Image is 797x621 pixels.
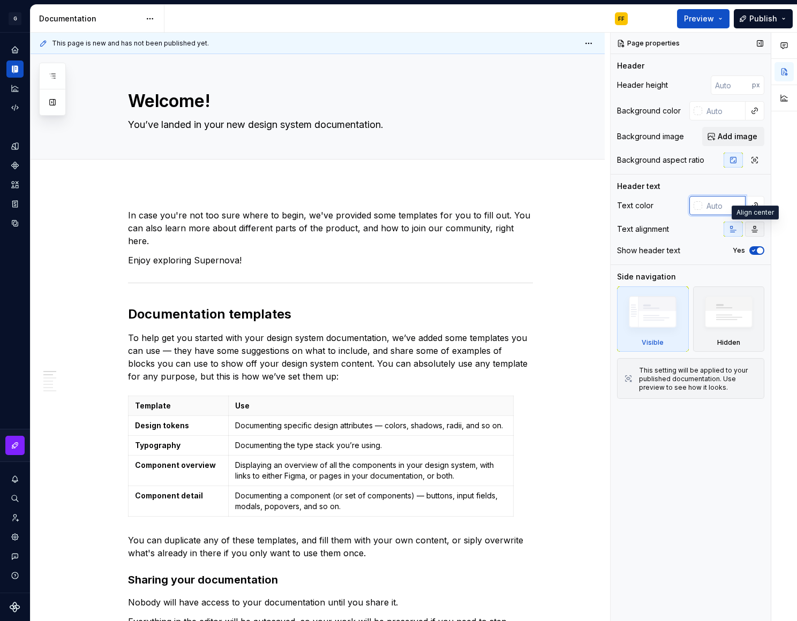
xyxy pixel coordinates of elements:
[6,471,24,488] button: Notifications
[639,366,757,392] div: This setting will be applied to your published documentation. Use preview to see how it looks.
[235,440,506,451] p: Documenting the type stack you’re using.
[734,9,793,28] button: Publish
[6,490,24,507] button: Search ⌘K
[6,195,24,213] a: Storybook stories
[702,196,746,215] input: Auto
[128,572,533,587] h3: Sharing your documentation
[702,127,764,146] button: Add image
[733,246,745,255] label: Yes
[128,331,533,383] p: To help get you started with your design system documentation, we’ve added some templates you can...
[2,7,28,30] button: G
[6,138,24,155] a: Design tokens
[6,215,24,232] a: Data sources
[135,491,203,500] strong: Component detail
[128,209,533,247] p: In case you're not too sure where to begin, we've provided some templates for you to fill out. Yo...
[6,509,24,526] a: Invite team
[135,421,189,430] strong: Design tokens
[617,105,681,116] div: Background color
[617,80,668,90] div: Header height
[617,131,684,142] div: Background image
[618,14,625,23] div: FF
[128,306,533,323] h2: Documentation templates
[126,88,531,114] textarea: Welcome!
[717,338,740,347] div: Hidden
[718,131,757,142] span: Add image
[617,245,680,256] div: Show header text
[617,286,689,352] div: Visible
[6,60,24,78] a: Documentation
[52,39,209,48] span: This page is new and has not been published yet.
[235,400,506,411] p: Use
[10,602,20,612] svg: Supernova Logo
[6,41,24,58] a: Home
[711,75,752,95] input: Auto
[128,254,533,267] p: Enjoy exploring Supernova!
[235,460,506,481] p: Displaying an overview of all the components in your design system, with links to either Figma, o...
[617,155,704,165] div: Background aspect ratio
[732,206,779,219] div: Align center
[617,200,653,211] div: Text color
[126,116,531,133] textarea: You’ve landed in your new design system documentation.
[135,441,181,450] strong: Typography
[39,13,140,24] div: Documentation
[702,101,746,120] input: Auto
[749,13,777,24] span: Publish
[6,528,24,546] a: Settings
[617,60,644,71] div: Header
[617,181,660,192] div: Header text
[6,157,24,174] a: Components
[135,400,222,411] p: Template
[617,224,669,234] div: Text alignment
[6,99,24,116] a: Code automation
[135,460,216,469] strong: Component overview
[6,548,24,565] button: Contact support
[684,13,714,24] span: Preview
[693,286,765,352] div: Hidden
[752,81,760,89] p: px
[617,271,676,282] div: Side navigation
[235,420,506,431] p: Documenting specific design attributes — colors, shadows, radii, and so on.
[9,12,21,25] div: G
[235,490,506,512] p: Documenting a component (or set of components) — buttons, input fields, modals, popovers, and so on.
[128,534,533,559] p: You can duplicate any of these templates, and fill them with your own content, or siply overwrite...
[642,338,664,347] div: Visible
[677,9,730,28] button: Preview
[6,80,24,97] a: Analytics
[6,176,24,193] a: Assets
[128,596,533,609] p: Nobody will have access to your documentation until you share it.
